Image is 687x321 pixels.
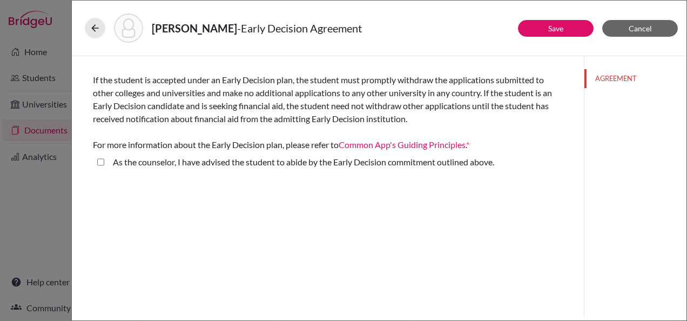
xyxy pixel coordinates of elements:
button: AGREEMENT [584,69,686,88]
span: - Early Decision Agreement [237,22,362,35]
a: Common App's Guiding Principles [339,139,466,150]
span: If the student is accepted under an Early Decision plan, the student must promptly withdraw the a... [93,75,552,150]
label: As the counselor, I have advised the student to abide by the Early Decision commitment outlined a... [113,156,494,169]
strong: [PERSON_NAME] [152,22,237,35]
